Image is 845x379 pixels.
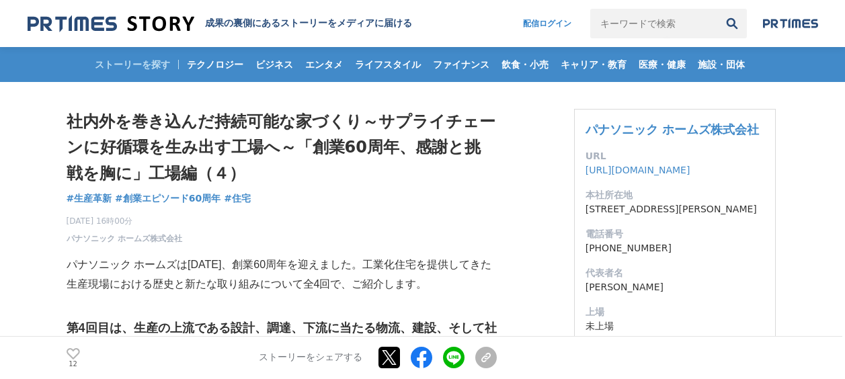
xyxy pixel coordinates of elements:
span: #生産革新 [67,192,112,204]
span: ビジネス [250,58,298,71]
dd: [PHONE_NUMBER] [586,241,764,255]
dt: 電話番号 [586,227,764,241]
a: ビジネス [250,47,298,82]
span: ファイナンス [428,58,495,71]
a: ライフスタイル [350,47,426,82]
a: ファイナンス [428,47,495,82]
a: #生産革新 [67,192,112,206]
span: テクノロジー [182,58,249,71]
a: パナソニック ホームズ株式会社 [586,122,759,136]
p: 12 [67,361,80,368]
a: エンタメ [300,47,348,82]
span: [DATE] 16時00分 [67,215,182,227]
p: パナソニック ホームズは[DATE]、創業60周年を迎えました。工業化住宅を提供してきた生産現場における歴史と新たな取り組みについて全4回で、ご紹介します。 [67,255,497,294]
a: 医療・健康 [633,47,691,82]
a: #住宅 [224,192,251,206]
dt: 上場 [586,305,764,319]
img: prtimes [763,18,818,29]
span: エンタメ [300,58,348,71]
span: #創業エピソード60周年 [115,192,220,204]
button: 検索 [717,9,747,38]
a: テクノロジー [182,47,249,82]
h2: 成果の裏側にあるストーリーをメディアに届ける [205,17,412,30]
span: 飲食・小売 [496,58,554,71]
span: キャリア・教育 [555,58,632,71]
a: 成果の裏側にあるストーリーをメディアに届ける 成果の裏側にあるストーリーをメディアに届ける [28,15,412,33]
dd: [PERSON_NAME] [586,280,764,294]
dd: 未上場 [586,319,764,333]
a: 施設・団体 [692,47,750,82]
dt: URL [586,149,764,163]
span: ライフスタイル [350,58,426,71]
span: 施設・団体 [692,58,750,71]
a: 飲食・小売 [496,47,554,82]
span: 医療・健康 [633,58,691,71]
strong: 第4回目は、生産の上流である設計、調達、下流に当たる物流、建設、そして社内の各事業部門、さらには会社の枠組みを超えた [67,321,497,354]
p: ストーリーをシェアする [259,352,362,364]
a: [URL][DOMAIN_NAME] [586,165,690,175]
img: 成果の裏側にあるストーリーをメディアに届ける [28,15,194,33]
dt: 本社所在地 [586,188,764,202]
a: 配信ログイン [510,9,585,38]
a: パナソニック ホームズ株式会社 [67,233,182,245]
dt: 代表者名 [586,266,764,280]
input: キーワードで検索 [590,9,717,38]
span: #住宅 [224,192,251,204]
a: #創業エピソード60周年 [115,192,220,206]
dd: [STREET_ADDRESS][PERSON_NAME] [586,202,764,216]
h1: 社内外を巻き込んだ持続可能な家づくり～サプライチェーンに好循環を生み出す工場へ～「創業60周年、感謝と挑戦を胸に」工場編（４） [67,109,497,186]
a: キャリア・教育 [555,47,632,82]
